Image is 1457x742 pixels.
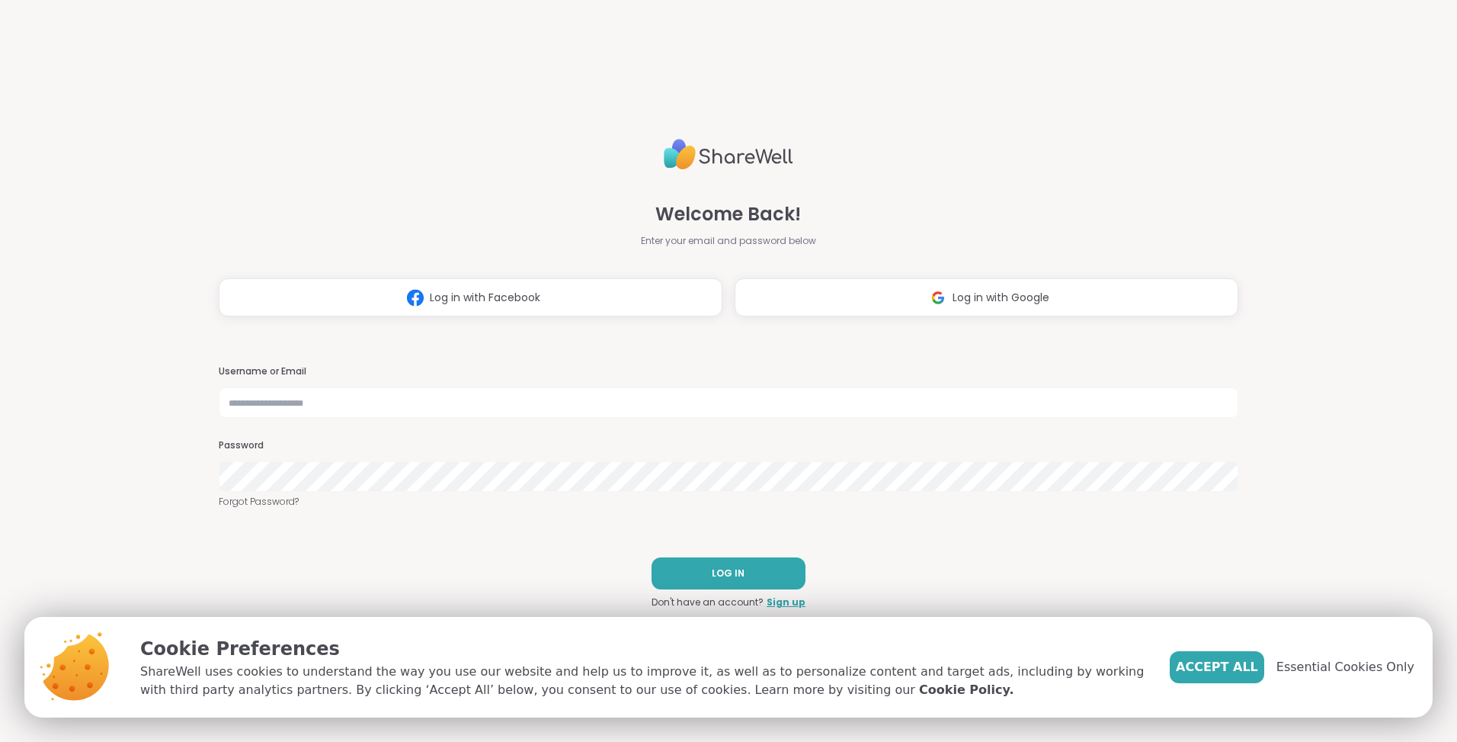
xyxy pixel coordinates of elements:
[652,557,805,589] button: LOG IN
[1176,658,1258,676] span: Accept All
[140,663,1145,699] p: ShareWell uses cookies to understand the way you use our website and help us to improve it, as we...
[219,495,1238,509] a: Forgot Password?
[664,133,793,176] img: ShareWell Logo
[401,284,430,312] img: ShareWell Logomark
[140,635,1145,663] p: Cookie Preferences
[219,439,1238,452] h3: Password
[219,278,722,316] button: Log in with Facebook
[767,596,805,609] a: Sign up
[919,681,1013,699] a: Cookie Policy.
[924,284,953,312] img: ShareWell Logomark
[430,290,540,306] span: Log in with Facebook
[655,201,801,228] span: Welcome Back!
[735,278,1238,316] button: Log in with Google
[1170,651,1264,683] button: Accept All
[712,567,745,580] span: LOG IN
[953,290,1049,306] span: Log in with Google
[1276,658,1414,676] span: Essential Cookies Only
[641,234,816,248] span: Enter your email and password below
[652,596,764,609] span: Don't have an account?
[219,365,1238,378] h3: Username or Email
